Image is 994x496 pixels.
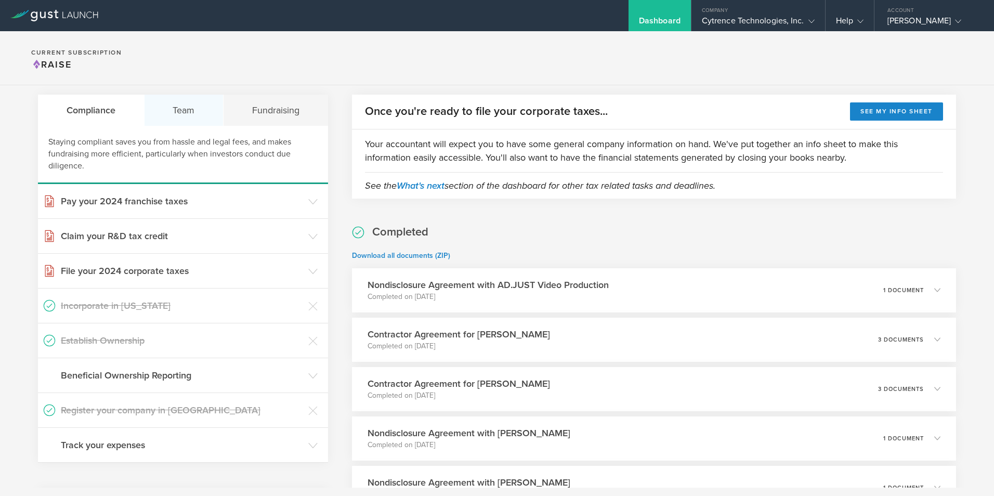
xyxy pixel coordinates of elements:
[61,334,303,347] h3: Establish Ownership
[702,16,815,31] div: Cytrence Technologies, Inc.
[883,436,924,441] p: 1 document
[372,225,428,240] h2: Completed
[61,403,303,417] h3: Register your company in [GEOGRAPHIC_DATA]
[850,102,943,121] button: See my info sheet
[365,104,608,119] h2: Once you're ready to file your corporate taxes...
[368,292,609,302] p: Completed on [DATE]
[352,251,450,260] a: Download all documents (ZIP)
[878,386,924,392] p: 3 documents
[368,278,609,292] h3: Nondisclosure Agreement with AD.JUST Video Production
[887,16,976,31] div: [PERSON_NAME]
[365,137,943,164] p: Your accountant will expect you to have some general company information on hand. We've put toget...
[61,229,303,243] h3: Claim your R&D tax credit
[397,180,444,191] a: What's next
[368,476,570,489] h3: Nondisclosure Agreement with [PERSON_NAME]
[224,95,328,126] div: Fundraising
[368,426,570,440] h3: Nondisclosure Agreement with [PERSON_NAME]
[639,16,681,31] div: Dashboard
[61,264,303,278] h3: File your 2024 corporate taxes
[368,377,550,390] h3: Contractor Agreement for [PERSON_NAME]
[878,337,924,343] p: 3 documents
[31,49,122,56] h2: Current Subscription
[368,440,570,450] p: Completed on [DATE]
[883,288,924,293] p: 1 document
[38,126,328,184] div: Staying compliant saves you from hassle and legal fees, and makes fundraising more efficient, par...
[61,438,303,452] h3: Track your expenses
[61,369,303,382] h3: Beneficial Ownership Reporting
[61,299,303,312] h3: Incorporate in [US_STATE]
[883,485,924,491] p: 1 document
[368,328,550,341] h3: Contractor Agreement for [PERSON_NAME]
[368,341,550,351] p: Completed on [DATE]
[836,16,864,31] div: Help
[38,95,145,126] div: Compliance
[61,194,303,208] h3: Pay your 2024 franchise taxes
[145,95,224,126] div: Team
[31,59,72,70] span: Raise
[368,390,550,401] p: Completed on [DATE]
[365,180,715,191] em: See the section of the dashboard for other tax related tasks and deadlines.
